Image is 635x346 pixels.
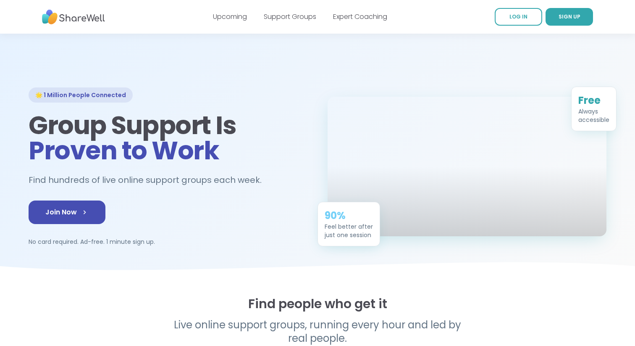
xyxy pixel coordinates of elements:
div: 90% [325,209,373,222]
h1: Group Support Is [29,113,307,163]
a: Support Groups [264,12,316,21]
div: 🌟 1 Million People Connected [29,87,133,103]
span: SIGN UP [559,13,580,20]
a: Join Now [29,201,105,224]
img: ShareWell Nav Logo [42,5,105,29]
div: Always accessible [578,107,609,124]
p: Live online support groups, running every hour and led by real people. [156,318,479,345]
div: Feel better after just one session [325,222,373,239]
a: Expert Coaching [333,12,387,21]
span: Proven to Work [29,133,219,168]
div: Free [578,94,609,107]
a: LOG IN [495,8,542,26]
p: No card required. Ad-free. 1 minute sign up. [29,238,307,246]
span: Join Now [45,207,89,217]
a: Upcoming [213,12,247,21]
a: SIGN UP [546,8,593,26]
h2: Find people who get it [29,296,606,312]
span: LOG IN [509,13,527,20]
h2: Find hundreds of live online support groups each week. [29,173,270,187]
